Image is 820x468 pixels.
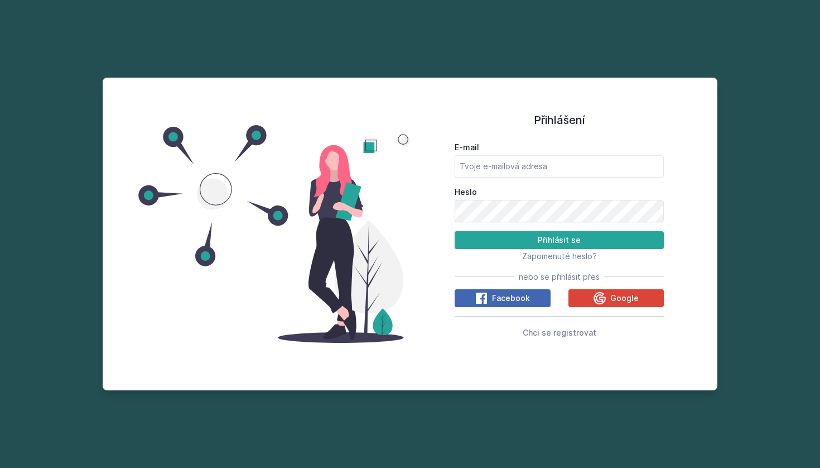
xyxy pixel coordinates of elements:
button: Přihlásit se [455,231,664,249]
input: Tvoje e-mailová adresa [455,155,664,178]
span: Facebook [492,293,530,304]
span: Zapomenuté heslo? [522,251,597,261]
h1: Přihlášení [455,112,664,128]
label: E-mail [455,142,664,153]
button: Facebook [455,289,551,307]
button: Chci se registrovat [523,326,596,339]
span: nebo se přihlásit přes [519,271,600,283]
span: Chci se registrovat [523,328,596,337]
label: Heslo [455,187,664,198]
button: Google [568,289,664,307]
span: Google [610,293,639,304]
